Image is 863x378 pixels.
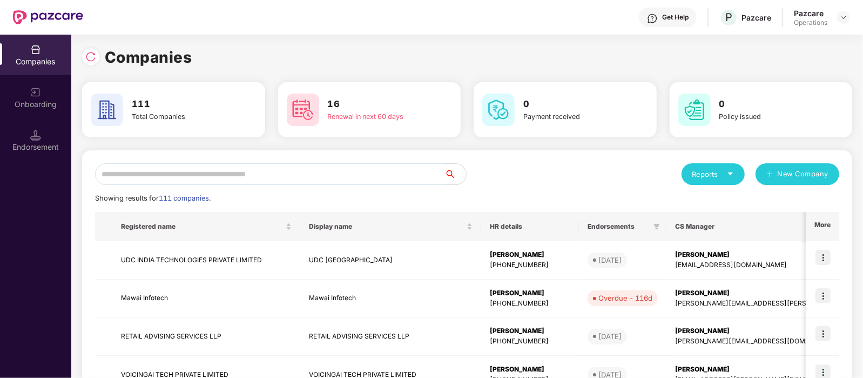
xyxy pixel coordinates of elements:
span: Showing results for [95,194,211,202]
div: [PERSON_NAME] [490,326,570,336]
div: Pazcare [741,12,771,23]
span: plus [766,170,773,179]
span: search [444,170,466,178]
img: icon [815,250,831,265]
img: svg+xml;base64,PHN2ZyBpZD0iQ29tcGFuaWVzIiB4bWxucz0iaHR0cDovL3d3dy53My5vcmcvMjAwMC9zdmciIHdpZHRoPS... [30,44,41,55]
img: svg+xml;base64,PHN2ZyBpZD0iRHJvcGRvd24tMzJ4MzIiIHhtbG5zPSJodHRwOi8vd3d3LnczLm9yZy8yMDAwL3N2ZyIgd2... [839,13,848,22]
th: HR details [481,212,579,241]
img: svg+xml;base64,PHN2ZyB4bWxucz0iaHR0cDovL3d3dy53My5vcmcvMjAwMC9zdmciIHdpZHRoPSI2MCIgaGVpZ2h0PSI2MC... [287,94,319,126]
th: Registered name [112,212,300,241]
img: svg+xml;base64,PHN2ZyBpZD0iUmVsb2FkLTMyeDMyIiB4bWxucz0iaHR0cDovL3d3dy53My5vcmcvMjAwMC9zdmciIHdpZH... [85,51,96,62]
td: UDC [GEOGRAPHIC_DATA] [300,241,481,280]
div: [PERSON_NAME] [490,364,570,375]
td: Mawai Infotech [112,280,300,318]
button: plusNew Company [756,163,839,185]
img: svg+xml;base64,PHN2ZyBpZD0iSGVscC0zMngzMiIgeG1sbnM9Imh0dHA6Ly93d3cudzMub3JnLzIwMDAvc3ZnIiB3aWR0aD... [647,13,658,24]
span: Endorsements [588,222,649,231]
img: svg+xml;base64,PHN2ZyB4bWxucz0iaHR0cDovL3d3dy53My5vcmcvMjAwMC9zdmciIHdpZHRoPSI2MCIgaGVpZ2h0PSI2MC... [91,94,123,126]
div: Reports [692,169,734,180]
div: [DATE] [598,255,622,266]
img: svg+xml;base64,PHN2ZyB3aWR0aD0iMTQuNSIgaGVpZ2h0PSIxNC41IiB2aWV3Qm94PSIwIDAgMTYgMTYiIGZpbGw9Im5vbm... [30,130,41,141]
div: [PERSON_NAME] [490,288,570,299]
span: New Company [778,169,829,180]
h3: 0 [719,97,812,111]
td: Mawai Infotech [300,280,481,318]
button: search [444,163,467,185]
img: svg+xml;base64,PHN2ZyB4bWxucz0iaHR0cDovL3d3dy53My5vcmcvMjAwMC9zdmciIHdpZHRoPSI2MCIgaGVpZ2h0PSI2MC... [678,94,711,126]
img: svg+xml;base64,PHN2ZyB3aWR0aD0iMjAiIGhlaWdodD0iMjAiIHZpZXdCb3g9IjAgMCAyMCAyMCIgZmlsbD0ibm9uZSIgeG... [30,87,41,98]
div: [DATE] [598,331,622,342]
div: Overdue - 116d [598,293,652,303]
div: Policy issued [719,111,812,122]
div: Payment received [523,111,616,122]
img: svg+xml;base64,PHN2ZyB4bWxucz0iaHR0cDovL3d3dy53My5vcmcvMjAwMC9zdmciIHdpZHRoPSI2MCIgaGVpZ2h0PSI2MC... [482,94,515,126]
img: New Pazcare Logo [13,10,83,24]
img: icon [815,288,831,303]
span: Display name [309,222,464,231]
span: filter [653,223,660,230]
span: filter [651,220,662,233]
span: 111 companies. [159,194,211,202]
h3: 16 [328,97,421,111]
div: [PERSON_NAME] [490,250,570,260]
td: UDC INDIA TECHNOLOGIES PRIVATE LIMITED [112,241,300,280]
h1: Companies [105,45,192,69]
span: caret-down [727,170,734,177]
td: RETAIL ADVISING SERVICES LLP [300,317,481,356]
span: P [725,11,732,24]
div: Get Help [662,13,689,22]
th: Display name [300,212,481,241]
h3: 111 [132,97,225,111]
h3: 0 [523,97,616,111]
img: icon [815,326,831,341]
div: [PHONE_NUMBER] [490,260,570,270]
th: More [806,212,839,241]
div: Operations [794,18,827,27]
td: RETAIL ADVISING SERVICES LLP [112,317,300,356]
div: [PHONE_NUMBER] [490,336,570,347]
div: Renewal in next 60 days [328,111,421,122]
div: [PHONE_NUMBER] [490,299,570,309]
div: Pazcare [794,8,827,18]
span: Registered name [121,222,284,231]
div: Total Companies [132,111,225,122]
